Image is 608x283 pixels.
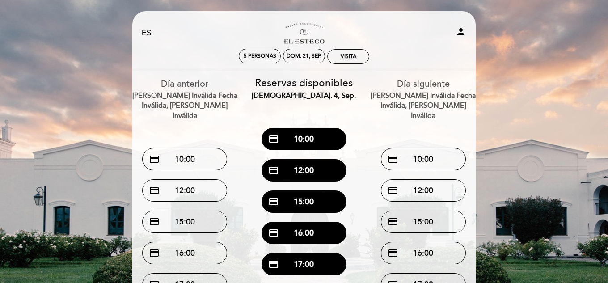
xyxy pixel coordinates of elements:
[370,78,476,121] div: Día siguiente
[142,179,227,202] button: credit_card 12:00
[388,216,398,227] span: credit_card
[381,211,466,233] button: credit_card 15:00
[149,185,160,196] span: credit_card
[244,53,276,59] span: 5 personas
[381,242,466,264] button: credit_card 16:00
[149,216,160,227] span: credit_card
[268,134,279,144] span: credit_card
[262,128,346,150] button: credit_card 10:00
[388,154,398,165] span: credit_card
[149,248,160,258] span: credit_card
[149,154,160,165] span: credit_card
[268,165,279,176] span: credit_card
[381,179,466,202] button: credit_card 12:00
[262,190,346,213] button: credit_card 15:00
[262,159,346,182] button: credit_card 12:00
[248,21,360,46] a: Bodega El Esteco
[456,26,466,40] button: person
[142,148,227,170] button: credit_card 10:00
[132,78,238,121] div: Día anterior
[142,211,227,233] button: credit_card 15:00
[262,253,346,275] button: credit_card 17:00
[262,222,346,244] button: credit_card 16:00
[268,228,279,238] span: credit_card
[287,53,321,59] div: dom. 21, sep.
[341,53,356,60] div: VISITA
[388,248,398,258] span: credit_card
[456,26,466,37] i: person
[251,76,357,101] div: Reservas disponibles
[381,148,466,170] button: credit_card 10:00
[370,91,476,122] div: [PERSON_NAME] inválida Fecha inválida, [PERSON_NAME] inválida
[132,91,238,122] div: [PERSON_NAME] inválida Fecha inválida, [PERSON_NAME] inválida
[251,91,357,101] div: [DEMOGRAPHIC_DATA]. 4, sep.
[142,242,227,264] button: credit_card 16:00
[268,259,279,270] span: credit_card
[268,196,279,207] span: credit_card
[388,185,398,196] span: credit_card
